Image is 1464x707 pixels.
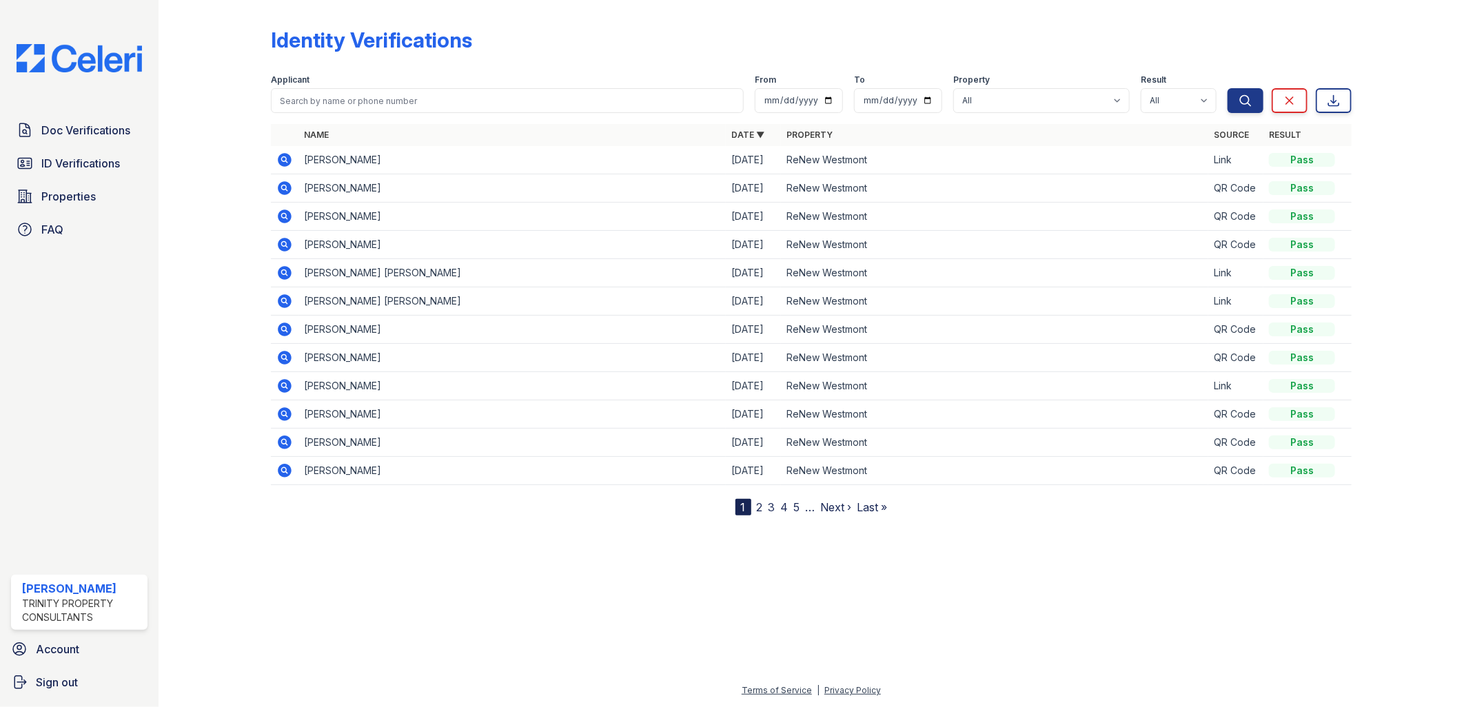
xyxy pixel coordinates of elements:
[298,231,726,259] td: [PERSON_NAME]
[1269,379,1335,393] div: Pass
[757,500,763,514] a: 2
[41,188,96,205] span: Properties
[731,130,764,140] a: Date ▼
[726,146,781,174] td: [DATE]
[41,221,63,238] span: FAQ
[298,259,726,287] td: [PERSON_NAME] [PERSON_NAME]
[271,74,309,85] label: Applicant
[726,174,781,203] td: [DATE]
[1269,294,1335,308] div: Pass
[1269,351,1335,365] div: Pass
[1208,400,1263,429] td: QR Code
[11,216,148,243] a: FAQ
[726,344,781,372] td: [DATE]
[726,400,781,429] td: [DATE]
[781,259,1208,287] td: ReNew Westmont
[786,130,833,140] a: Property
[298,400,726,429] td: [PERSON_NAME]
[298,344,726,372] td: [PERSON_NAME]
[298,429,726,457] td: [PERSON_NAME]
[1269,153,1335,167] div: Pass
[781,231,1208,259] td: ReNew Westmont
[1141,74,1166,85] label: Result
[271,28,472,52] div: Identity Verifications
[41,155,120,172] span: ID Verifications
[6,668,153,696] a: Sign out
[726,231,781,259] td: [DATE]
[298,146,726,174] td: [PERSON_NAME]
[1208,344,1263,372] td: QR Code
[817,685,820,695] div: |
[1269,266,1335,280] div: Pass
[726,457,781,485] td: [DATE]
[1269,464,1335,478] div: Pass
[298,316,726,344] td: [PERSON_NAME]
[726,287,781,316] td: [DATE]
[726,316,781,344] td: [DATE]
[1214,130,1249,140] a: Source
[781,372,1208,400] td: ReNew Westmont
[781,344,1208,372] td: ReNew Westmont
[1208,316,1263,344] td: QR Code
[298,203,726,231] td: [PERSON_NAME]
[298,372,726,400] td: [PERSON_NAME]
[304,130,329,140] a: Name
[781,174,1208,203] td: ReNew Westmont
[271,88,744,113] input: Search by name or phone number
[1269,209,1335,223] div: Pass
[1269,407,1335,421] div: Pass
[726,372,781,400] td: [DATE]
[726,203,781,231] td: [DATE]
[794,500,800,514] a: 5
[1208,372,1263,400] td: Link
[821,500,852,514] a: Next ›
[1208,259,1263,287] td: Link
[769,500,775,514] a: 3
[1208,203,1263,231] td: QR Code
[755,74,776,85] label: From
[854,74,865,85] label: To
[781,203,1208,231] td: ReNew Westmont
[1269,436,1335,449] div: Pass
[41,122,130,139] span: Doc Verifications
[857,500,888,514] a: Last »
[1208,231,1263,259] td: QR Code
[1208,146,1263,174] td: Link
[1269,181,1335,195] div: Pass
[6,44,153,72] img: CE_Logo_Blue-a8612792a0a2168367f1c8372b55b34899dd931a85d93a1a3d3e32e68fde9ad4.png
[1269,322,1335,336] div: Pass
[781,429,1208,457] td: ReNew Westmont
[781,500,789,514] a: 4
[781,400,1208,429] td: ReNew Westmont
[1208,457,1263,485] td: QR Code
[781,316,1208,344] td: ReNew Westmont
[36,674,78,690] span: Sign out
[298,287,726,316] td: [PERSON_NAME] [PERSON_NAME]
[298,457,726,485] td: [PERSON_NAME]
[6,635,153,663] a: Account
[742,685,812,695] a: Terms of Service
[953,74,990,85] label: Property
[22,597,142,624] div: Trinity Property Consultants
[806,499,815,515] span: …
[824,685,881,695] a: Privacy Policy
[735,499,751,515] div: 1
[11,150,148,177] a: ID Verifications
[781,287,1208,316] td: ReNew Westmont
[726,429,781,457] td: [DATE]
[11,116,148,144] a: Doc Verifications
[1269,238,1335,252] div: Pass
[781,457,1208,485] td: ReNew Westmont
[36,641,79,657] span: Account
[1269,130,1301,140] a: Result
[1208,429,1263,457] td: QR Code
[781,146,1208,174] td: ReNew Westmont
[11,183,148,210] a: Properties
[298,174,726,203] td: [PERSON_NAME]
[22,580,142,597] div: [PERSON_NAME]
[1208,287,1263,316] td: Link
[1208,174,1263,203] td: QR Code
[726,259,781,287] td: [DATE]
